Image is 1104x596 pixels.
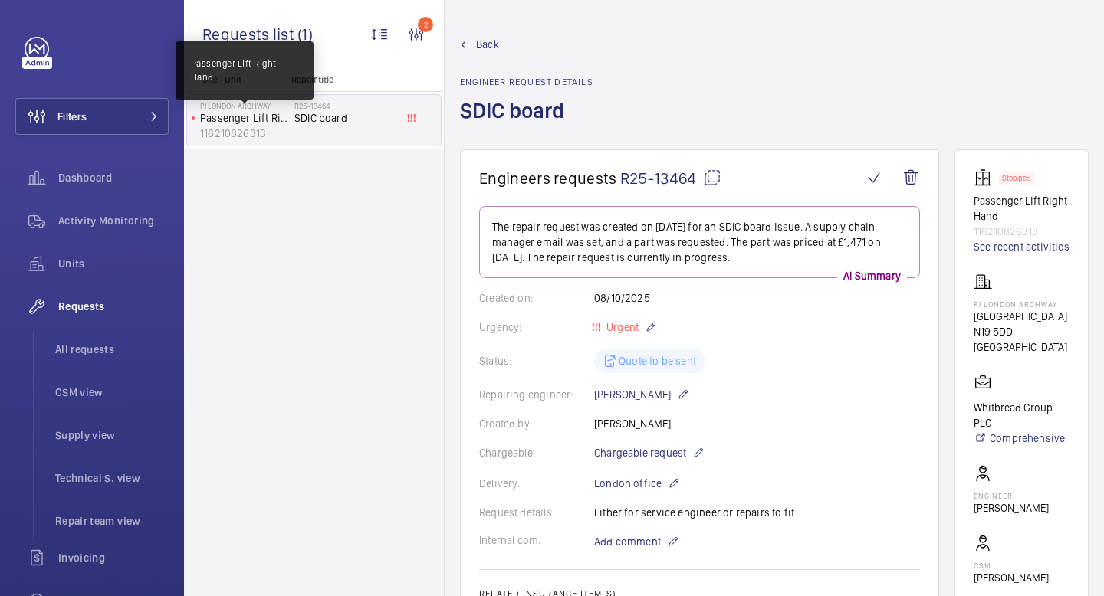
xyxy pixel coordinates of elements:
p: 116210826313 [200,126,288,141]
h2: R25-13464 [294,101,396,110]
p: Passenger Lift Right Hand [200,110,288,126]
a: Comprehensive [974,431,1069,446]
p: N19 5DD [GEOGRAPHIC_DATA] [974,324,1069,355]
span: Invoicing [58,550,169,565]
p: Passenger Lift Right Hand [191,57,298,84]
h1: SDIC board [460,97,593,149]
p: [GEOGRAPHIC_DATA] [974,309,1069,324]
button: Filters [15,98,169,135]
p: [PERSON_NAME] [594,385,689,404]
span: Chargeable request [594,445,686,460]
p: Repair title [291,74,393,85]
span: R25-13464 [620,169,721,188]
p: 116210826313 [974,224,1069,239]
p: [PERSON_NAME] [974,500,1049,516]
p: AI Summary [837,268,907,283]
span: Add comment [594,534,661,549]
span: Engineers requests [479,169,617,188]
p: London office [594,474,680,493]
span: SDIC board [294,110,396,126]
span: Activity Monitoring [58,213,169,228]
p: Passenger Lift Right Hand [974,193,1069,224]
span: Requests [58,299,169,314]
p: Engineer [974,491,1049,500]
span: All requests [55,342,169,357]
p: Whitbread Group PLC [974,400,1069,431]
p: The repair request was created on [DATE] for an SDIC board issue. A supply chain manager email wa... [492,219,907,265]
p: PI London Archway [974,300,1069,309]
span: CSM view [55,385,169,400]
span: Dashboard [58,170,169,185]
span: Back [476,37,499,52]
span: Requests list [202,25,297,44]
a: See recent activities [974,239,1069,254]
span: Repair team view [55,513,169,529]
h2: Engineer request details [460,77,593,87]
span: Units [58,256,169,271]
img: elevator.svg [974,169,998,187]
span: Filters [58,109,87,124]
span: Urgent [603,321,639,333]
p: [PERSON_NAME] [974,570,1049,585]
p: PI London Archway [200,101,288,110]
p: CSM [974,561,1049,570]
span: Supply view [55,427,169,443]
p: Stopped [1002,175,1031,181]
span: Technical S. view [55,470,169,486]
